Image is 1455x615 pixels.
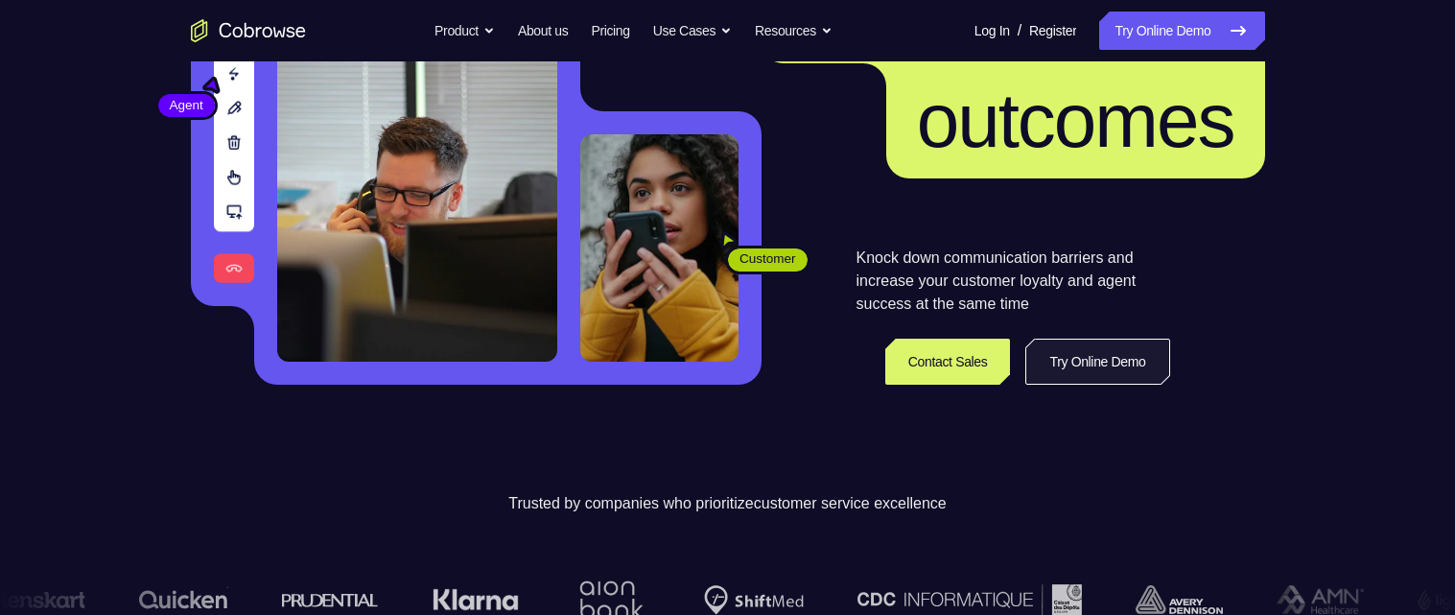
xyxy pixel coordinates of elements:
span: / [1018,19,1021,42]
button: Product [434,12,495,50]
a: About us [518,12,568,50]
button: Resources [755,12,833,50]
img: prudential [282,592,379,607]
a: Try Online Demo [1025,339,1169,385]
a: Go to the home page [191,19,306,42]
img: CDC Informatique [857,584,1082,614]
img: Klarna [433,588,519,611]
a: Log In [974,12,1010,50]
img: Shiftmed [704,585,804,615]
img: A customer support agent talking on the phone [277,19,557,362]
a: Try Online Demo [1099,12,1264,50]
p: Knock down communication barriers and increase your customer loyalty and agent success at the sam... [857,247,1170,316]
a: Register [1029,12,1076,50]
span: customer service excellence [754,495,947,511]
img: avery-dennison [1136,585,1223,614]
button: Use Cases [653,12,732,50]
img: A customer holding their phone [580,134,739,362]
span: outcomes [917,78,1234,163]
a: Pricing [591,12,629,50]
a: Contact Sales [885,339,1011,385]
